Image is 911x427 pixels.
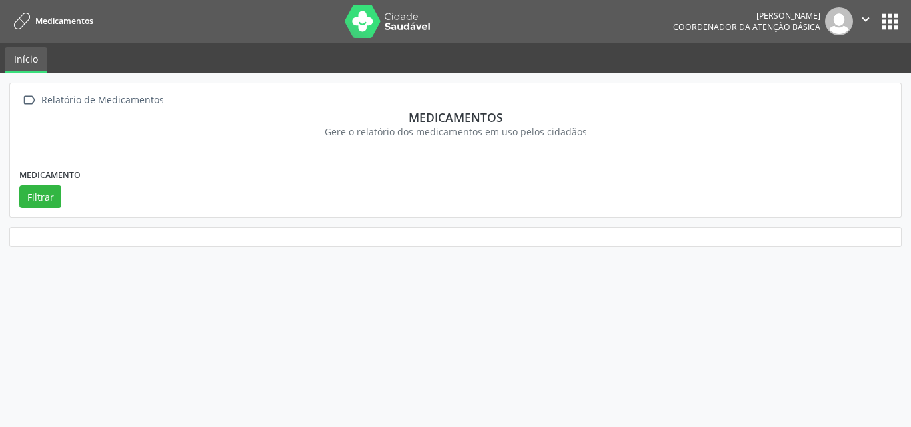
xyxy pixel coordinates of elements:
div: [PERSON_NAME] [673,10,820,21]
div: Gere o relatório dos medicamentos em uso pelos cidadãos [19,125,892,139]
button:  [853,7,878,35]
i:  [19,91,39,110]
i:  [858,12,873,27]
a: Início [5,47,47,73]
label: Medicamento [19,165,81,185]
button: apps [878,10,902,33]
div: Medicamentos [19,110,892,125]
div: Relatório de Medicamentos [39,91,166,110]
span: Coordenador da Atenção Básica [673,21,820,33]
span: Medicamentos [35,15,93,27]
a: Medicamentos [9,10,93,32]
a:  Relatório de Medicamentos [19,91,166,110]
img: img [825,7,853,35]
button: Filtrar [19,185,61,208]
